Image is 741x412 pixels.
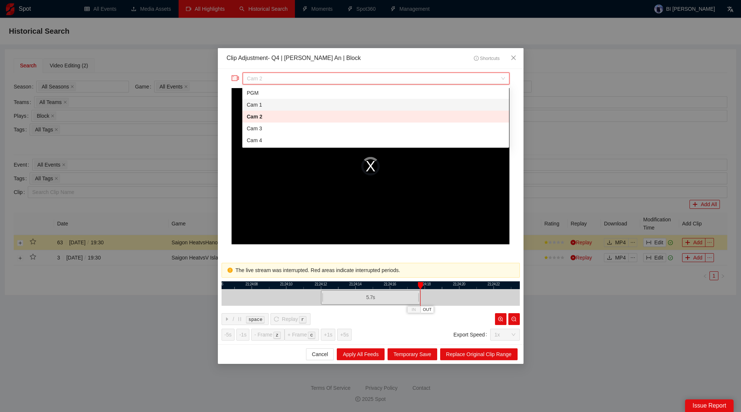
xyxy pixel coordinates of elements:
[511,55,516,61] span: close
[236,329,249,341] button: -1s
[495,329,515,340] span: 1x
[343,350,379,358] span: Apply All Feeds
[306,348,334,360] button: Cancel
[236,266,514,274] div: The live stream was interrupted. Red areas indicate interrupted periods.
[321,290,420,305] div: 5.7 s
[312,350,328,358] span: Cancel
[232,88,509,244] div: Modal Window
[247,73,505,84] span: Cam 2
[474,56,479,61] span: info-circle
[232,88,509,244] div: The media could not be loaded, either because the server or network failed or because the format ...
[321,329,335,341] button: +1s
[511,316,516,322] span: zoom-out
[453,329,490,341] label: Export Speed
[421,306,434,313] button: OUT
[393,350,431,358] span: Temporary Save
[247,89,505,97] div: PGM
[498,316,503,322] span: zoom-in
[270,313,310,325] button: reloadReplayr
[247,113,505,121] div: Cam 2
[388,348,437,360] button: Temporary Save
[504,48,524,68] button: Close
[227,54,361,63] div: Clip Adjustment - Q4 | [PERSON_NAME] An | Block
[474,56,499,61] span: Shortcuts
[285,329,319,341] button: + Framec
[337,348,385,360] button: Apply All Feeds
[247,124,505,133] div: Cam 3
[232,88,509,244] div: Video Player
[232,74,239,82] span: video-camera
[247,101,505,109] div: Cam 1
[440,348,518,360] button: Replace Original Clip Range
[222,313,269,325] button: caret-right/pausespace
[495,313,506,325] button: zoom-in
[508,313,520,325] button: zoom-out
[407,306,421,313] button: IN
[446,350,512,358] span: Replace Original Clip Range
[247,136,505,144] div: Cam 4
[251,329,285,341] button: - Framez
[685,399,734,412] div: Issue Report
[337,329,352,341] button: +5s
[222,329,235,341] button: -5s
[227,268,233,273] span: exclamation-circle
[423,307,432,313] span: OUT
